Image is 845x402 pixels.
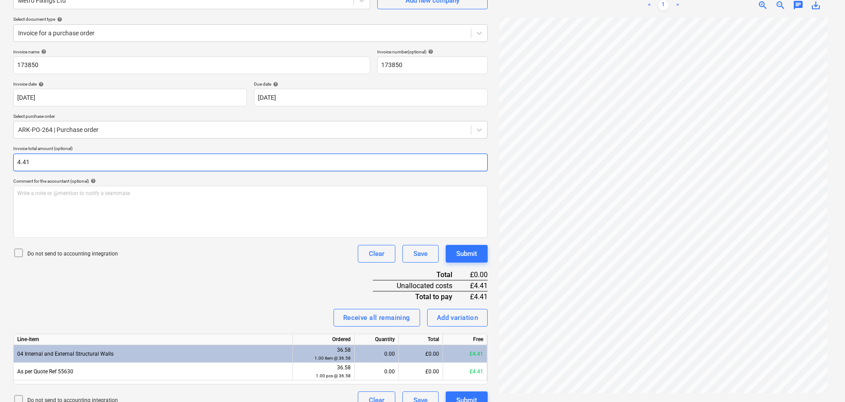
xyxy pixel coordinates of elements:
div: 0.00 [358,363,395,380]
div: Save [413,248,428,259]
input: Invoice total amount (optional) [13,154,488,171]
div: £4.41 [443,363,487,380]
div: Clear [369,248,384,259]
button: Receive all remaining [333,309,420,327]
div: Submit [456,248,477,259]
p: Do not send to accounting integration [27,250,118,258]
div: Invoice number (optional) [377,49,488,55]
p: Select purchase order [13,113,488,121]
div: Line-item [14,334,293,345]
div: 0.00 [358,345,395,363]
div: Unallocated costs [373,280,466,291]
button: Submit [446,245,488,263]
input: Due date not specified [254,89,488,106]
span: help [55,17,62,22]
button: Add variation [427,309,488,327]
input: Invoice number [377,56,488,74]
div: 36.58 [296,364,351,380]
div: Add variation [437,312,478,323]
div: Comment for the accountant (optional) [13,178,488,184]
div: £0.00 [399,345,443,363]
div: £0.00 [399,363,443,380]
button: Save [402,245,439,263]
div: £4.41 [466,291,488,302]
iframe: Chat Widget [801,360,845,402]
div: £4.41 [466,280,488,291]
button: Clear [358,245,395,263]
div: Ordered [293,334,355,345]
div: Invoice date [13,81,247,87]
div: £0.00 [466,270,488,280]
div: £4.41 [443,345,487,363]
input: Invoice date not specified [13,89,247,106]
input: Invoice name [13,56,370,74]
small: 1.00 item @ 36.58 [315,356,351,361]
span: 04 Internal and External Structural Walls [17,351,114,357]
div: Free [443,334,487,345]
div: Invoice name [13,49,370,55]
div: Total [373,270,466,280]
span: help [37,82,44,87]
span: help [271,82,278,87]
small: 1.00 pcs @ 36.58 [316,373,351,378]
span: help [89,178,96,184]
div: 36.58 [296,346,351,362]
span: help [39,49,46,54]
p: Invoice total amount (optional) [13,146,488,153]
div: As per Quote Ref 55630 [14,363,293,380]
div: Quantity [355,334,399,345]
span: help [426,49,433,54]
div: Receive all remaining [343,312,410,323]
div: Total to pay [373,291,466,302]
div: Select document type [13,16,488,22]
div: Due date [254,81,488,87]
div: Total [399,334,443,345]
